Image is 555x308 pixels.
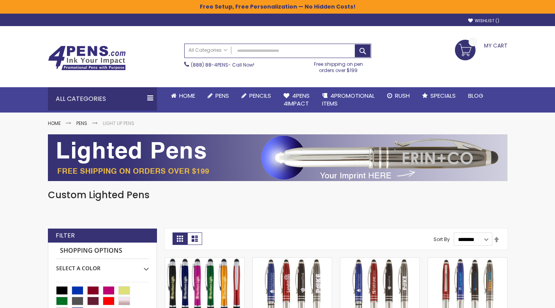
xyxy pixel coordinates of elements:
a: Home [165,87,201,104]
a: Logo Beam Stylus LIght Up Pen [165,257,244,264]
a: All Categories [185,44,231,57]
label: Sort By [433,236,450,243]
a: 4Pens4impact [277,87,316,113]
span: Pens [215,92,229,100]
strong: Shopping Options [56,243,149,259]
a: Rush [381,87,416,104]
a: Pencils [235,87,277,104]
a: Vivano Duo Pen with Stylus - ColorJet [428,257,507,264]
a: Pens [201,87,235,104]
a: Home [48,120,61,127]
strong: Filter [56,231,75,240]
span: Blog [468,92,483,100]
a: Vivano Duo Pen with Stylus - LaserMax [253,257,332,264]
span: 4PROMOTIONAL ITEMS [322,92,375,107]
span: Home [179,92,195,100]
a: Specials [416,87,462,104]
a: Vivano Duo Pen with Stylus - Standard Laser [340,257,419,264]
a: (888) 88-4PENS [191,62,228,68]
strong: Light Up Pens [103,120,134,127]
span: Specials [430,92,456,100]
h1: Custom Lighted Pens [48,189,507,201]
div: All Categories [48,87,157,111]
a: Pens [76,120,87,127]
span: Pencils [249,92,271,100]
span: Rush [395,92,410,100]
div: Select A Color [56,259,149,272]
span: - Call Now! [191,62,254,68]
a: 4PROMOTIONALITEMS [316,87,381,113]
img: 4Pens Custom Pens and Promotional Products [48,46,126,70]
span: 4Pens 4impact [284,92,310,107]
strong: Grid [173,232,187,245]
a: Blog [462,87,490,104]
span: All Categories [189,47,227,53]
div: Free shipping on pen orders over $199 [306,58,371,74]
img: Light Up Pens [48,134,507,181]
a: Wishlist [468,18,499,24]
